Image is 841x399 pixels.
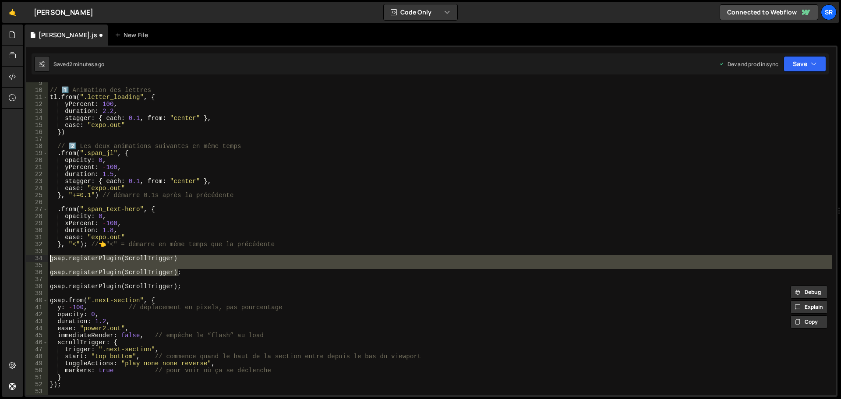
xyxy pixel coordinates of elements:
[26,304,48,311] div: 41
[790,300,828,314] button: Explain
[26,94,48,101] div: 11
[26,199,48,206] div: 26
[26,276,48,283] div: 37
[26,353,48,360] div: 48
[790,286,828,299] button: Debug
[26,297,48,304] div: 40
[790,315,828,328] button: Copy
[26,248,48,255] div: 33
[26,346,48,353] div: 47
[26,325,48,332] div: 44
[26,360,48,367] div: 49
[26,388,48,395] div: 53
[34,7,93,18] div: [PERSON_NAME]
[26,185,48,192] div: 24
[26,290,48,297] div: 39
[26,80,48,87] div: 9
[26,164,48,171] div: 21
[26,269,48,276] div: 36
[26,241,48,248] div: 32
[384,4,457,20] button: Code Only
[26,311,48,318] div: 42
[719,60,778,68] div: Dev and prod in sync
[69,60,104,68] div: 2 minutes ago
[53,60,104,68] div: Saved
[26,213,48,220] div: 28
[26,150,48,157] div: 19
[26,206,48,213] div: 27
[26,318,48,325] div: 43
[26,339,48,346] div: 46
[26,367,48,374] div: 50
[26,136,48,143] div: 17
[26,108,48,115] div: 13
[26,255,48,262] div: 34
[26,234,48,241] div: 31
[26,227,48,234] div: 30
[26,374,48,381] div: 51
[784,56,826,72] button: Save
[2,2,23,23] a: 🤙
[26,220,48,227] div: 29
[26,332,48,339] div: 45
[26,115,48,122] div: 14
[26,157,48,164] div: 20
[26,381,48,388] div: 52
[26,122,48,129] div: 15
[26,171,48,178] div: 22
[26,143,48,150] div: 18
[115,31,152,39] div: New File
[26,101,48,108] div: 12
[26,129,48,136] div: 16
[821,4,837,20] a: SR
[26,283,48,290] div: 38
[26,192,48,199] div: 25
[26,178,48,185] div: 23
[26,87,48,94] div: 10
[39,31,97,39] div: [PERSON_NAME].js
[720,4,818,20] a: Connected to Webflow
[26,262,48,269] div: 35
